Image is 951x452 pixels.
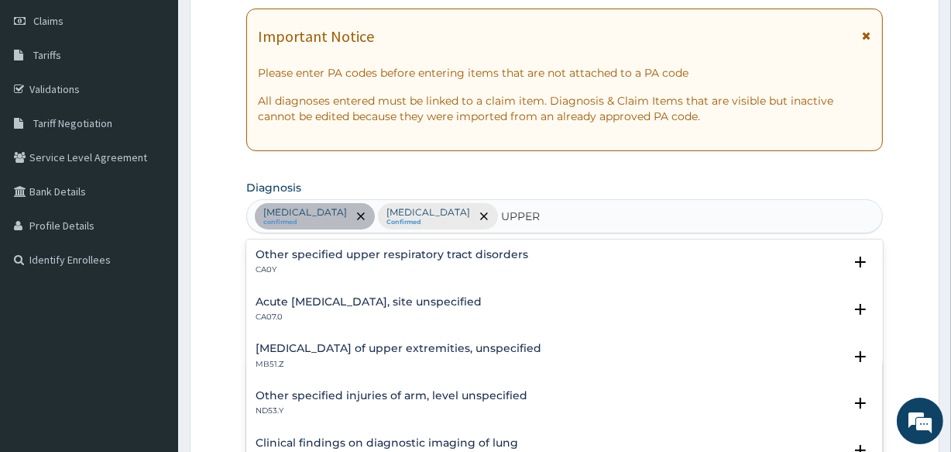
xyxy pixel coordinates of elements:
span: remove selection option [477,209,491,223]
p: MB51.Z [256,359,541,370]
p: [MEDICAL_DATA] [386,206,470,219]
h4: [MEDICAL_DATA] of upper extremities, unspecified [256,343,541,354]
i: open select status [851,253,870,271]
small: Confirmed [386,219,470,226]
p: All diagnoses entered must be linked to a claim item. Diagnosis & Claim Items that are visible bu... [258,93,870,124]
div: Chat with us now [81,87,260,107]
p: CA07.0 [256,312,482,323]
div: Minimize live chat window [254,8,291,45]
span: Tariffs [33,48,61,62]
span: Claims [33,14,64,28]
textarea: Type your message and hit 'Enter' [8,294,295,348]
h4: Other specified injuries of arm, level unspecified [256,390,527,402]
h1: Important Notice [258,28,374,45]
p: [MEDICAL_DATA] [263,206,347,219]
img: d_794563401_company_1708531726252_794563401 [29,78,63,116]
small: confirmed [263,219,347,226]
p: CA0Y [256,264,528,275]
i: open select status [851,394,870,412]
p: Please enter PA codes before entering items that are not attached to a PA code [258,65,870,81]
span: We're online! [90,130,214,287]
i: open select status [851,300,870,319]
span: Tariff Negotiation [33,116,112,130]
h4: Acute [MEDICAL_DATA], site unspecified [256,296,482,308]
span: remove selection option [354,209,368,223]
label: Diagnosis [246,180,301,195]
h4: Clinical findings on diagnostic imaging of lung [256,437,518,449]
h4: Other specified upper respiratory tract disorders [256,249,528,261]
i: open select status [851,347,870,366]
p: ND53.Y [256,405,527,416]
